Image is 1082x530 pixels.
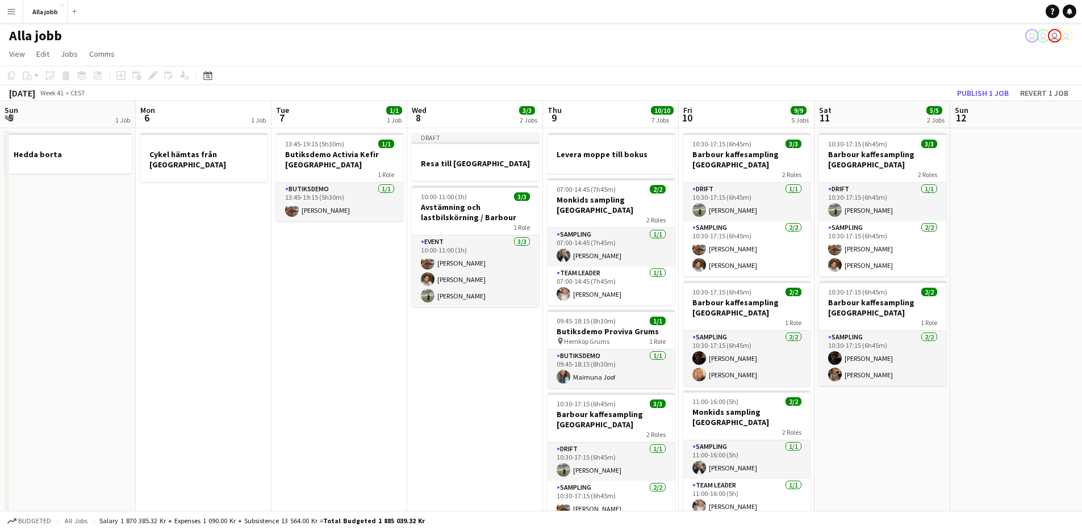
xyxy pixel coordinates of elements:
span: Sun [5,105,18,115]
span: 2 Roles [918,170,937,179]
span: 1 Role [921,318,937,327]
span: Jobs [61,49,78,59]
span: Wed [412,105,427,115]
app-job-card: 10:30-17:15 (6h45m)3/3Barbour kaffesampling [GEOGRAPHIC_DATA]2 RolesDrift1/110:30-17:15 (6h45m)[P... [683,133,811,276]
app-user-avatar: Hedda Lagerbielke [1037,29,1050,43]
h3: Resa till [GEOGRAPHIC_DATA] [412,158,539,169]
span: 5 [3,111,18,124]
div: 11:00-16:00 (5h)2/2Monkids sampling [GEOGRAPHIC_DATA]2 RolesSampling1/111:00-16:00 (5h)[PERSON_NA... [683,390,811,518]
span: 11:00-16:00 (5h) [692,397,738,406]
app-card-role: Team Leader1/111:00-16:00 (5h)[PERSON_NAME] [683,479,811,518]
app-card-role: Butiksdemo1/109:45-18:15 (8h30m)Maimuna Joof [548,350,675,388]
app-card-role: Butiksdemo1/113:45-19:15 (5h30m)[PERSON_NAME] [276,183,403,221]
a: Jobs [56,47,82,61]
span: All jobs [62,516,90,525]
div: 1 Job [251,116,266,124]
span: 10:00-11:00 (1h) [421,192,467,201]
a: Comms [85,47,119,61]
span: Thu [548,105,562,115]
app-card-role: Sampling2/210:30-17:15 (6h45m)[PERSON_NAME][PERSON_NAME] [683,221,811,276]
app-card-role: Team Leader1/107:00-14:45 (7h45m)[PERSON_NAME] [548,267,675,305]
app-job-card: Levera moppe till bokus [548,133,675,174]
span: 10:30-17:15 (6h45m) [692,140,751,148]
span: 3/3 [514,192,530,201]
app-job-card: DraftResa till [GEOGRAPHIC_DATA] [412,133,539,181]
app-card-role: Sampling1/107:00-14:45 (7h45m)[PERSON_NAME] [548,228,675,267]
app-job-card: 10:00-11:00 (1h)3/3Avstämning och lastbilskörning / Barbour1 RoleEvent3/310:00-11:00 (1h)[PERSON_... [412,186,539,307]
span: 2/2 [786,397,801,406]
span: 09:45-18:15 (8h30m) [557,317,616,325]
h3: Hedda borta [5,149,132,159]
div: 2 Jobs [927,116,945,124]
span: Total Budgeted 1 885 039.32 kr [323,516,425,525]
span: Comms [89,49,115,59]
span: Edit [36,49,49,59]
h3: Monkids sampling [GEOGRAPHIC_DATA] [548,195,675,215]
span: 1 Role [513,223,530,232]
h3: Barbour kaffesampling [GEOGRAPHIC_DATA] [548,409,675,430]
app-job-card: 10:30-17:15 (6h45m)2/2Barbour kaffesampling [GEOGRAPHIC_DATA]1 RoleSampling2/210:30-17:15 (6h45m)... [819,281,946,386]
span: View [9,49,25,59]
span: 10 [682,111,692,124]
div: 5 Jobs [791,116,809,124]
button: Revert 1 job [1016,86,1073,100]
h3: Barbour kaffesampling [GEOGRAPHIC_DATA] [819,149,946,170]
span: 1/1 [650,317,666,325]
span: 7 [274,111,289,124]
span: 3/3 [786,140,801,148]
span: 9/9 [791,106,807,115]
app-card-role: Event3/310:00-11:00 (1h)[PERSON_NAME][PERSON_NAME][PERSON_NAME] [412,235,539,307]
span: 10:30-17:15 (6h45m) [828,140,887,148]
span: 9 [546,111,562,124]
span: 13:45-19:15 (5h30m) [285,140,344,148]
span: Budgeted [18,517,51,525]
span: Week 41 [37,89,66,97]
div: 1 Job [387,116,402,124]
h3: Cykel hämtas från [GEOGRAPHIC_DATA] [140,149,268,170]
h3: Butiksdemo Proviva Grums [548,326,675,336]
div: [DATE] [9,87,35,99]
div: 2 Jobs [520,116,537,124]
h3: Butiksdemo Activia Kefir [GEOGRAPHIC_DATA] [276,149,403,170]
span: 5/5 [926,106,942,115]
span: Hemköp Grums [564,337,609,346]
span: 3/3 [519,106,535,115]
button: Alla jobb [23,1,68,23]
h3: Barbour kaffesampling [GEOGRAPHIC_DATA] [819,297,946,318]
span: 10/10 [651,106,674,115]
app-user-avatar: Hedda Lagerbielke [1025,29,1039,43]
button: Budgeted [6,515,53,527]
h3: Avstämning och lastbilskörning / Barbour [412,202,539,222]
div: CEST [70,89,85,97]
span: 2/2 [650,185,666,194]
span: Sat [819,105,832,115]
app-job-card: Hedda borta [5,133,132,174]
h3: Levera moppe till bokus [548,149,675,159]
button: Publish 1 job [953,86,1013,100]
app-card-role: Drift1/110:30-17:15 (6h45m)[PERSON_NAME] [548,443,675,481]
span: 1 Role [649,337,666,346]
app-card-role: Sampling2/210:30-17:15 (6h45m)[PERSON_NAME][PERSON_NAME] [819,331,946,386]
span: 3/3 [921,140,937,148]
app-job-card: 10:30-17:15 (6h45m)2/2Barbour kaffesampling [GEOGRAPHIC_DATA]1 RoleSampling2/210:30-17:15 (6h45m)... [683,281,811,386]
span: 10:30-17:15 (6h45m) [557,399,616,408]
app-user-avatar: August Löfgren [1059,29,1073,43]
div: Cykel hämtas från [GEOGRAPHIC_DATA] [140,133,268,182]
app-card-role: Drift1/110:30-17:15 (6h45m)[PERSON_NAME] [819,183,946,221]
span: Mon [140,105,155,115]
app-job-card: 07:00-14:45 (7h45m)2/2Monkids sampling [GEOGRAPHIC_DATA]2 RolesSampling1/107:00-14:45 (7h45m)[PER... [548,178,675,305]
span: 2 Roles [782,170,801,179]
app-job-card: 10:30-17:15 (6h45m)3/3Barbour kaffesampling [GEOGRAPHIC_DATA]2 RolesDrift1/110:30-17:15 (6h45m)[P... [819,133,946,276]
span: 2 Roles [646,430,666,439]
div: 09:45-18:15 (8h30m)1/1Butiksdemo Proviva Grums Hemköp Grums1 RoleButiksdemo1/109:45-18:15 (8h30m)... [548,310,675,388]
span: 1/1 [378,140,394,148]
span: 1 Role [785,318,801,327]
app-card-role: Sampling2/210:30-17:15 (6h45m)[PERSON_NAME][PERSON_NAME] [819,221,946,276]
span: 6 [139,111,155,124]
